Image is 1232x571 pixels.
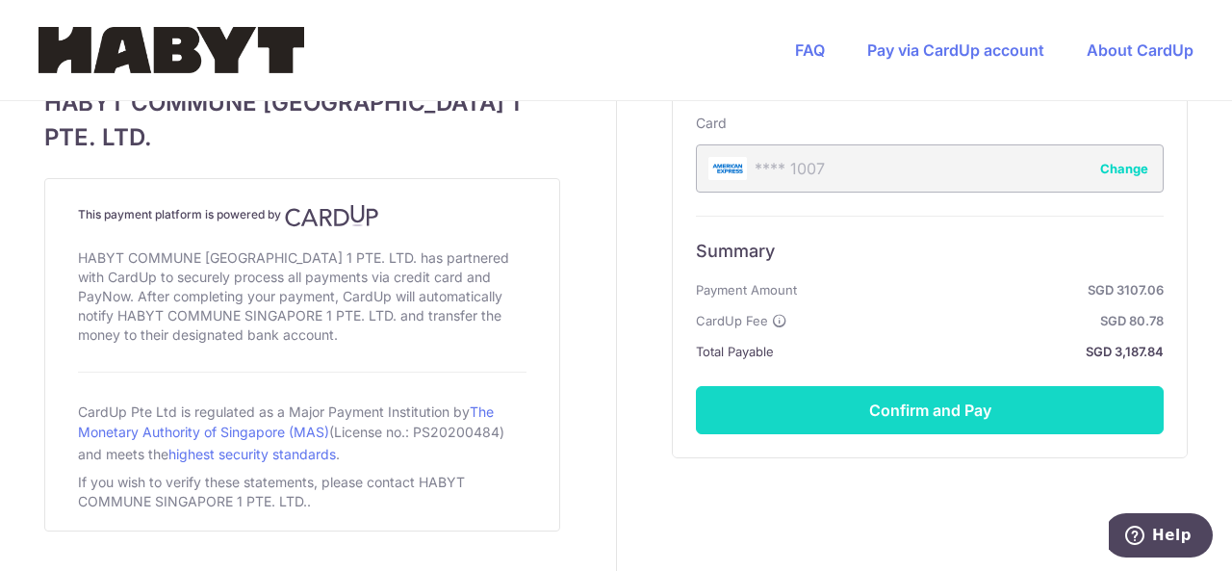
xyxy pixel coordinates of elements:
[1100,159,1148,178] button: Change
[795,309,1164,332] strong: SGD 80.78
[1109,513,1213,561] iframe: Opens a widget where you can find more information
[696,340,774,363] span: Total Payable
[696,240,1164,263] h6: Summary
[696,278,797,301] span: Payment Amount
[168,446,336,462] a: highest security standards
[867,40,1044,60] a: Pay via CardUp account
[795,40,825,60] a: FAQ
[696,114,727,133] label: Card
[1087,40,1193,60] a: About CardUp
[44,86,560,155] span: HABYT COMMUNE [GEOGRAPHIC_DATA] 1 PTE. LTD.
[285,204,379,227] img: CardUp
[805,278,1164,301] strong: SGD 3107.06
[78,396,526,469] div: CardUp Pte Ltd is regulated as a Major Payment Institution by (License no.: PS20200484) and meets...
[78,204,526,227] h4: This payment platform is powered by
[782,340,1164,363] strong: SGD 3,187.84
[696,386,1164,434] button: Confirm and Pay
[78,469,526,515] div: If you wish to verify these statements, please contact HABYT COMMUNE SINGAPORE 1 PTE. LTD..
[696,309,768,332] span: CardUp Fee
[78,245,526,349] div: HABYT COMMUNE [GEOGRAPHIC_DATA] 1 PTE. LTD. has partnered with CardUp to securely process all pay...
